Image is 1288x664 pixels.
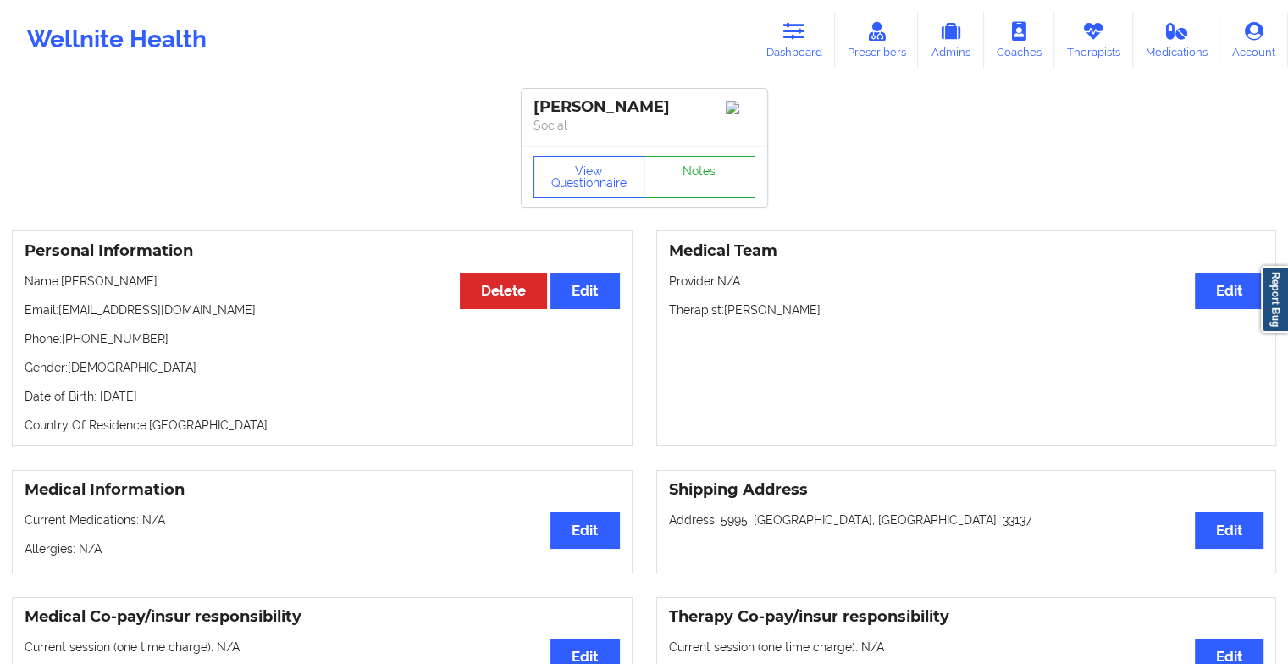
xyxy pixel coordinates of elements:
a: Medications [1133,12,1220,68]
p: Gender: [DEMOGRAPHIC_DATA] [25,359,620,376]
h3: Personal Information [25,241,620,261]
h3: Therapy Co-pay/insur responsibility [669,607,1264,627]
p: Therapist: [PERSON_NAME] [669,302,1264,318]
h3: Medical Team [669,241,1264,261]
button: View Questionnaire [533,156,645,198]
a: Report Bug [1261,266,1288,333]
h3: Shipping Address [669,480,1264,500]
a: Admins [918,12,984,68]
img: Image%2Fplaceholer-image.png [726,101,755,114]
p: Provider: N/A [669,273,1264,290]
p: Allergies: N/A [25,540,620,557]
a: Prescribers [835,12,919,68]
a: Notes [644,156,755,198]
p: Phone: [PHONE_NUMBER] [25,330,620,347]
p: Current session (one time charge): N/A [669,639,1264,656]
button: Edit [550,273,619,309]
h3: Medical Information [25,480,620,500]
p: Address: 5995, [GEOGRAPHIC_DATA], [GEOGRAPHIC_DATA], 33137 [669,512,1264,528]
a: Coaches [984,12,1054,68]
button: Edit [1195,273,1263,309]
p: Date of Birth: [DATE] [25,388,620,405]
p: Social [533,117,755,134]
button: Edit [550,512,619,548]
button: Delete [460,273,547,309]
p: Current session (one time charge): N/A [25,639,620,656]
h3: Medical Co-pay/insur responsibility [25,607,620,627]
p: Name: [PERSON_NAME] [25,273,620,290]
a: Therapists [1054,12,1133,68]
p: Current Medications: N/A [25,512,620,528]
p: Country Of Residence: [GEOGRAPHIC_DATA] [25,417,620,434]
div: [PERSON_NAME] [533,97,755,117]
a: Dashboard [754,12,835,68]
p: Email: [EMAIL_ADDRESS][DOMAIN_NAME] [25,302,620,318]
a: Account [1219,12,1288,68]
button: Edit [1195,512,1263,548]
